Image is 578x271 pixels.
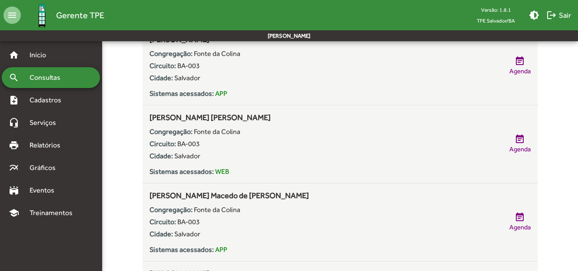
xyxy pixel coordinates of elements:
[515,212,525,222] mat-icon: event_note
[149,113,271,122] span: [PERSON_NAME] [PERSON_NAME]
[470,4,522,15] div: Versão: 1.8.1
[9,208,19,218] mat-icon: school
[177,62,200,70] span: BA-003
[215,89,227,98] span: APP
[28,1,56,29] img: Logo
[215,245,227,254] span: APP
[24,118,68,128] span: Serviços
[9,163,19,173] mat-icon: multiline_chart
[149,230,173,238] strong: Cidade:
[149,218,176,226] strong: Circuito:
[194,49,240,58] span: Fonte da Colina
[194,206,240,214] span: Fonte da Colina
[177,218,200,226] span: BA-003
[24,208,83,218] span: Treinamentos
[149,127,193,136] strong: Congregação:
[546,7,571,23] span: Sair
[149,191,309,200] span: [PERSON_NAME] Macedo de [PERSON_NAME]
[149,206,193,214] strong: Congregação:
[24,50,59,60] span: Início
[174,74,200,82] span: Salvador
[174,152,200,160] span: Salvador
[24,140,72,150] span: Relatórios
[21,1,104,29] a: Gerente TPE
[149,62,176,70] strong: Circuito:
[9,118,19,128] mat-icon: headset_mic
[509,66,531,76] span: Agenda
[515,134,525,144] mat-icon: event_note
[9,140,19,150] mat-icon: print
[24,163,67,173] span: Gráficos
[24,185,66,196] span: Eventos
[470,15,522,26] span: TPE Salvador/BA
[149,74,173,82] strong: Cidade:
[174,230,200,238] span: Salvador
[194,127,240,136] span: Fonte da Colina
[149,89,214,98] strong: Sistemas acessados:
[509,222,531,232] span: Agenda
[515,56,525,66] mat-icon: event_note
[149,49,193,58] strong: Congregação:
[3,7,21,24] mat-icon: menu
[546,10,557,20] mat-icon: logout
[215,167,229,176] span: WEB
[149,140,176,148] strong: Circuito:
[24,72,72,83] span: Consultas
[24,95,73,105] span: Cadastros
[177,140,200,148] span: BA-003
[56,8,104,22] span: Gerente TPE
[149,152,173,160] strong: Cidade:
[529,10,539,20] mat-icon: brightness_medium
[9,50,19,60] mat-icon: home
[149,167,214,176] strong: Sistemas acessados:
[9,185,19,196] mat-icon: stadium
[149,245,214,254] strong: Sistemas acessados:
[509,144,531,154] span: Agenda
[9,95,19,105] mat-icon: note_add
[543,7,575,23] button: Sair
[9,72,19,83] mat-icon: search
